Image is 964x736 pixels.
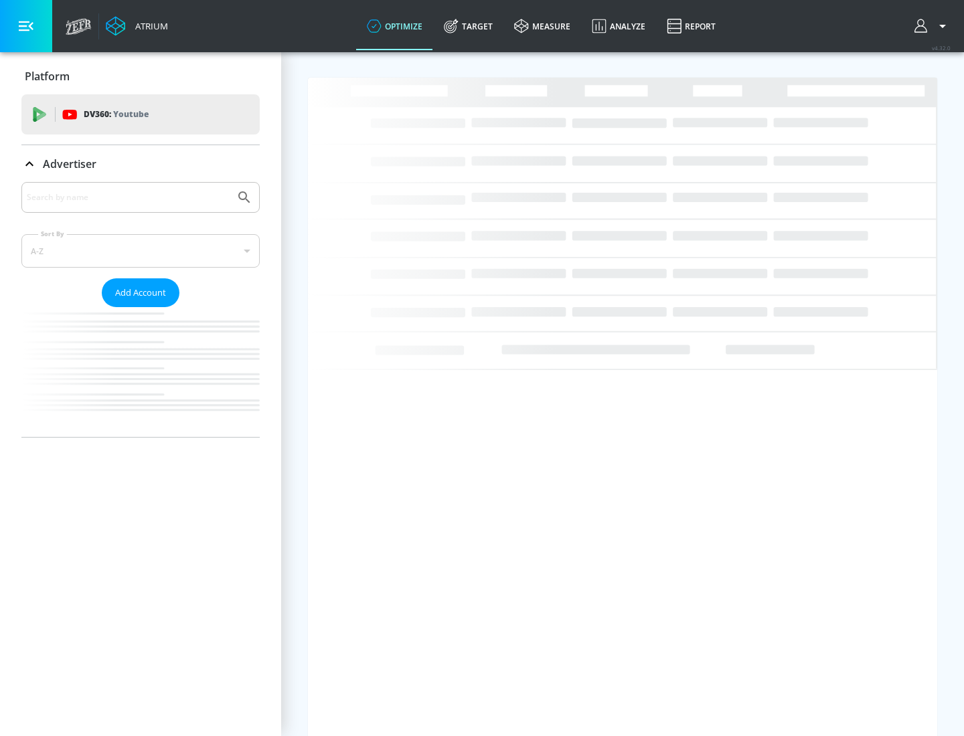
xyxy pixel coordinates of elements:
[21,182,260,437] div: Advertiser
[113,107,149,121] p: Youtube
[21,58,260,95] div: Platform
[656,2,726,50] a: Report
[21,94,260,134] div: DV360: Youtube
[581,2,656,50] a: Analyze
[21,307,260,437] nav: list of Advertiser
[27,189,230,206] input: Search by name
[84,107,149,122] p: DV360:
[106,16,168,36] a: Atrium
[21,145,260,183] div: Advertiser
[503,2,581,50] a: measure
[43,157,96,171] p: Advertiser
[130,20,168,32] div: Atrium
[38,229,67,238] label: Sort By
[433,2,503,50] a: Target
[356,2,433,50] a: optimize
[115,285,166,300] span: Add Account
[932,44,951,52] span: v 4.32.0
[21,234,260,268] div: A-Z
[102,278,179,307] button: Add Account
[25,69,70,84] p: Platform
